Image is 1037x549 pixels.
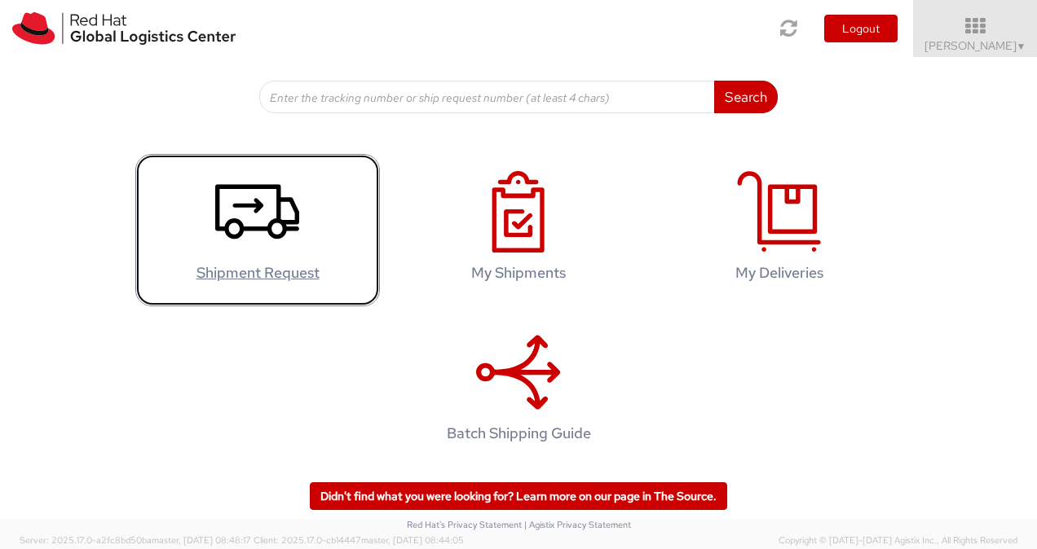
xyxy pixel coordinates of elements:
[254,534,464,546] span: Client: 2025.17.0-cb14447
[413,425,624,441] h4: Batch Shipping Guide
[413,265,624,281] h4: My Shipments
[310,482,727,510] a: Didn't find what you were looking for? Learn more on our page in The Source.
[524,519,631,530] a: | Agistix Privacy Statement
[674,265,885,281] h4: My Deliveries
[12,12,236,45] img: rh-logistics-00dfa346123c4ec078e1.svg
[407,519,522,530] a: Red Hat's Privacy Statement
[259,81,715,113] input: Enter the tracking number or ship request number (at least 4 chars)
[779,534,1017,547] span: Copyright © [DATE]-[DATE] Agistix Inc., All Rights Reserved
[152,265,363,281] h4: Shipment Request
[824,15,898,42] button: Logout
[714,81,778,113] button: Search
[361,534,464,546] span: master, [DATE] 08:44:05
[396,154,641,306] a: My Shipments
[20,534,251,546] span: Server: 2025.17.0-a2fc8bd50ba
[924,38,1026,53] span: [PERSON_NAME]
[135,154,380,306] a: Shipment Request
[152,534,251,546] span: master, [DATE] 08:48:17
[1017,40,1026,53] span: ▼
[657,154,902,306] a: My Deliveries
[396,314,641,467] a: Batch Shipping Guide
